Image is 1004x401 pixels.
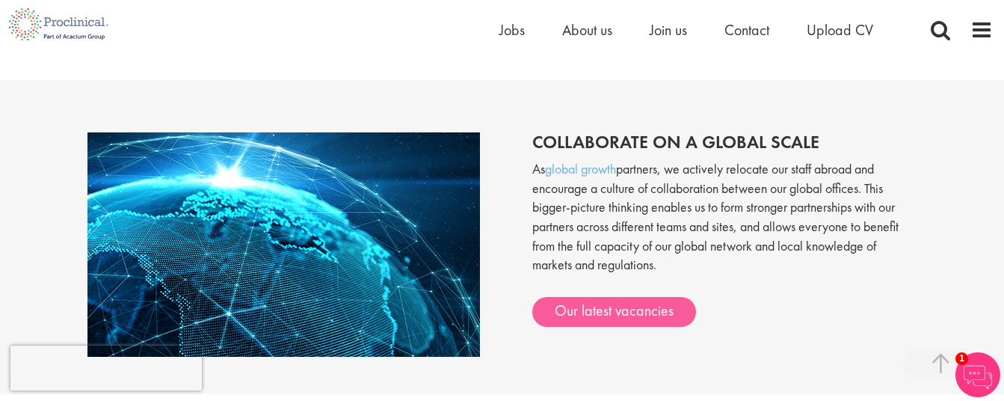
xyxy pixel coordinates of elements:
a: Join us [650,20,687,40]
a: About us [562,20,612,40]
span: 1 [955,352,968,365]
a: Contact [724,20,769,40]
iframe: reCAPTCHA [10,346,202,391]
img: Chatbot [955,352,1000,397]
a: Upload CV [807,20,873,40]
a: Our latest vacancies [532,297,696,327]
a: global growth [545,160,616,177]
h2: Collaborate on a global scale [532,132,917,152]
a: Jobs [499,20,525,40]
p: As partners, we actively relocate our staff abroad and encourage a culture of collaboration betwe... [532,159,917,290]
